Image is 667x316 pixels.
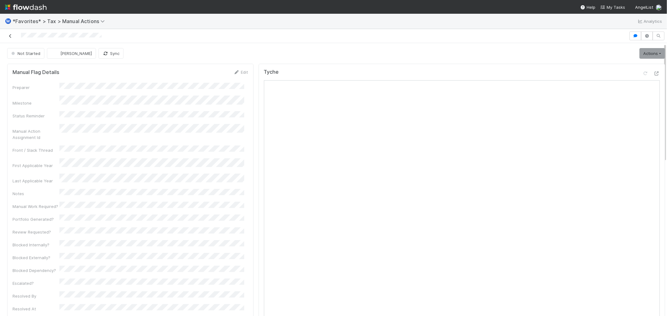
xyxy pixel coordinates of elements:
[60,51,92,56] span: [PERSON_NAME]
[13,242,59,248] div: Blocked Internally?
[13,128,59,141] div: Manual Action Assignment Id
[639,48,665,59] a: Actions
[13,293,59,299] div: Resolved By
[13,100,59,106] div: Milestone
[5,2,47,12] img: logo-inverted-e16ddd16eac7371096b0.svg
[13,280,59,286] div: Escalated?
[5,18,11,24] span: Ⓜ️
[52,50,58,57] img: avatar_711f55b7-5a46-40da-996f-bc93b6b86381.png
[637,17,662,25] a: Analytics
[13,84,59,91] div: Preparer
[13,147,59,153] div: Front / Slack Thread
[13,306,59,312] div: Resolved At
[13,18,108,24] span: *Favorites* > Tax > Manual Actions
[13,69,59,76] h5: Manual Flag Details
[656,4,662,11] img: avatar_de77a991-7322-4664-a63d-98ba485ee9e0.png
[580,4,595,10] div: Help
[13,178,59,184] div: Last Applicable Year
[13,267,59,274] div: Blocked Dependency?
[635,5,653,10] span: AngelList
[13,113,59,119] div: Status Reminder
[13,254,59,261] div: Blocked Externally?
[600,5,625,10] span: My Tasks
[13,216,59,222] div: Portfolio Generated?
[600,4,625,10] a: My Tasks
[264,69,279,75] h5: Tyche
[47,48,96,59] button: [PERSON_NAME]
[13,190,59,197] div: Notes
[13,162,59,169] div: First Applicable Year
[99,48,124,59] button: Sync
[13,203,59,210] div: Manual Work Required?
[13,229,59,235] div: Review Requested?
[234,70,248,75] a: Edit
